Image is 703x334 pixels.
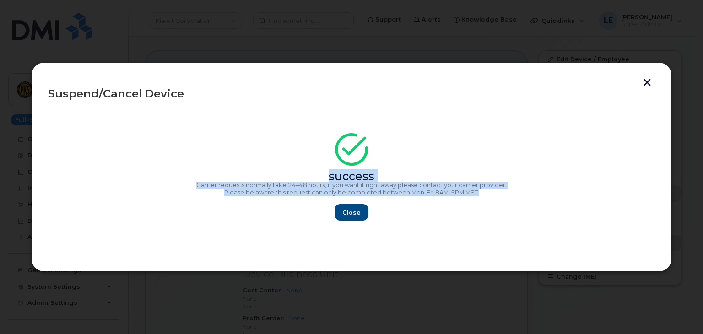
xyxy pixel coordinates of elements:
span: Close [342,208,361,217]
iframe: Messenger Launcher [663,294,696,327]
button: Close [335,204,368,221]
p: Carrier requests normally take 24–48 hours, if you want it right away please contact your carrier... [48,182,655,189]
div: success [48,173,655,180]
div: Suspend/Cancel Device [48,88,655,99]
p: Please be aware this request can only be completed between Mon-Fri 8AM-5PM MST. [48,189,655,196]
